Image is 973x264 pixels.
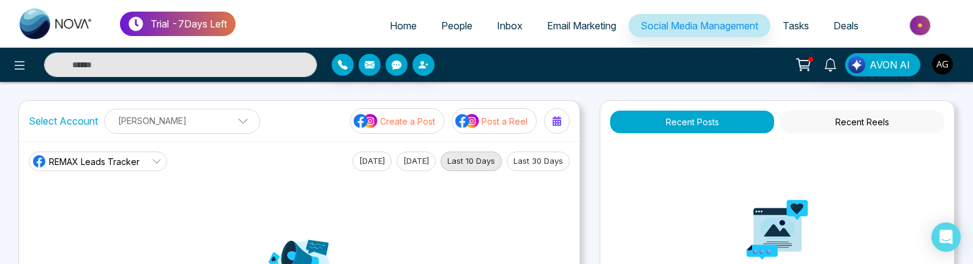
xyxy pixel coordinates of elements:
[380,115,435,128] p: Create a Post
[877,12,966,39] img: Market-place.gif
[747,199,808,260] img: Analytics png
[848,56,865,73] img: Lead Flow
[429,14,485,37] a: People
[441,152,502,171] button: Last 10 Days
[932,54,953,75] img: User Avatar
[441,20,472,32] span: People
[350,108,444,134] button: social-media-iconCreate a Post
[641,20,758,32] span: Social Media Management
[452,108,537,134] button: social-media-iconPost a Reel
[29,114,98,128] label: Select Account
[931,222,961,252] div: Open Intercom Messenger
[378,14,429,37] a: Home
[628,14,770,37] a: Social Media Management
[497,20,523,32] span: Inbox
[455,113,480,129] img: social-media-icon
[482,115,528,128] p: Post a Reel
[610,111,774,133] button: Recent Posts
[20,9,93,39] img: Nova CRM Logo
[354,113,378,129] img: social-media-icon
[390,20,417,32] span: Home
[485,14,535,37] a: Inbox
[352,152,392,171] button: [DATE]
[112,111,252,131] p: [PERSON_NAME]
[535,14,628,37] a: Email Marketing
[507,152,570,171] button: Last 30 Days
[151,16,227,31] p: Trial - 7 Days Left
[845,53,920,76] button: AVON AI
[397,152,436,171] button: [DATE]
[821,14,871,37] a: Deals
[870,57,910,72] span: AVON AI
[780,111,944,133] button: Recent Reels
[547,20,616,32] span: Email Marketing
[770,14,821,37] a: Tasks
[833,20,859,32] span: Deals
[783,20,809,32] span: Tasks
[49,155,140,168] span: REMAX Leads Tracker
